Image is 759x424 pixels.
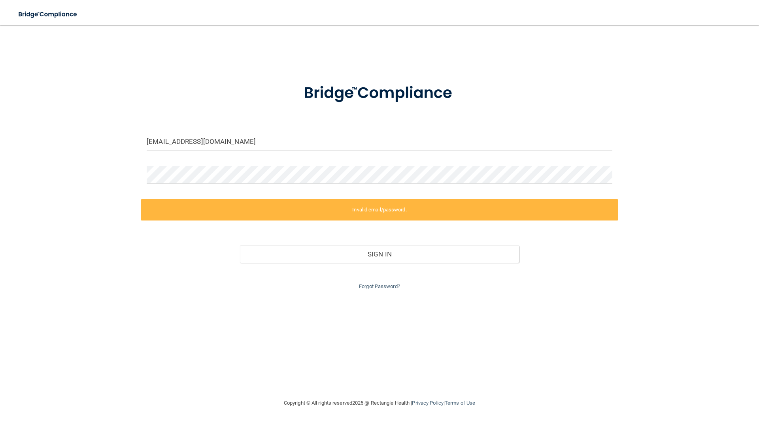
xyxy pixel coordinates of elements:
[412,400,443,406] a: Privacy Policy
[359,283,400,289] a: Forgot Password?
[445,400,475,406] a: Terms of Use
[12,6,85,23] img: bridge_compliance_login_screen.278c3ca4.svg
[287,73,472,114] img: bridge_compliance_login_screen.278c3ca4.svg
[147,133,612,151] input: Email
[240,245,519,263] button: Sign In
[235,390,524,416] div: Copyright © All rights reserved 2025 @ Rectangle Health | |
[141,199,618,220] label: Invalid email/password.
